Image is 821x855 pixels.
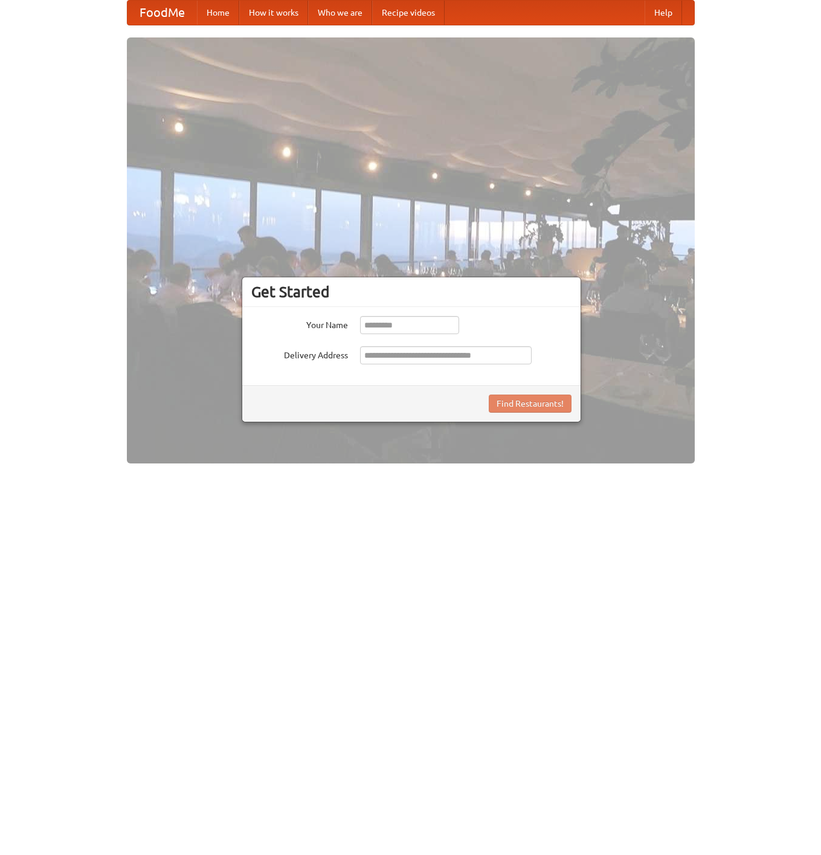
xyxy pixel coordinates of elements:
[251,316,348,331] label: Your Name
[489,395,571,413] button: Find Restaurants!
[197,1,239,25] a: Home
[308,1,372,25] a: Who we are
[251,346,348,361] label: Delivery Address
[251,283,571,301] h3: Get Started
[239,1,308,25] a: How it works
[372,1,445,25] a: Recipe videos
[645,1,682,25] a: Help
[127,1,197,25] a: FoodMe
